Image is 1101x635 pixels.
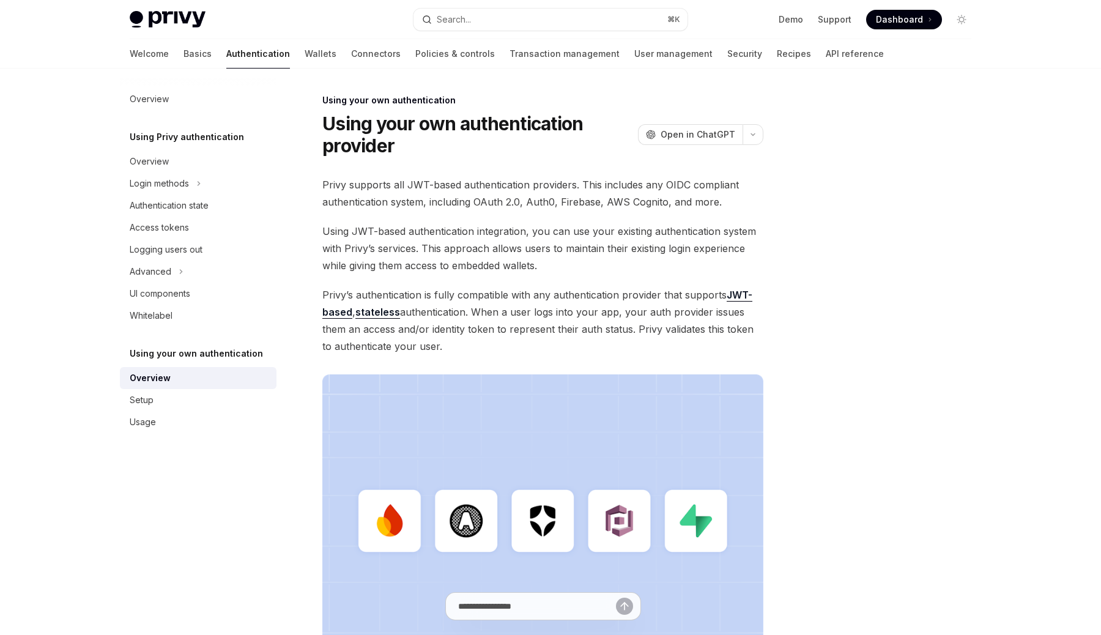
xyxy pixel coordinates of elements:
a: Recipes [777,39,811,69]
div: Whitelabel [130,308,172,323]
button: Send message [616,598,633,615]
a: Overview [120,150,276,173]
a: Basics [183,39,212,69]
a: Setup [120,389,276,411]
a: Connectors [351,39,401,69]
button: Search...⌘K [413,9,688,31]
div: Access tokens [130,220,189,235]
div: Overview [130,92,169,106]
a: Authentication state [120,195,276,217]
a: Wallets [305,39,336,69]
a: API reference [826,39,884,69]
h1: Using your own authentication provider [322,113,633,157]
button: Toggle dark mode [952,10,971,29]
a: Welcome [130,39,169,69]
div: UI components [130,286,190,301]
img: light logo [130,11,206,28]
span: Using JWT-based authentication integration, you can use your existing authentication system with ... [322,223,763,274]
div: Setup [130,393,154,407]
a: Whitelabel [120,305,276,327]
button: Open in ChatGPT [638,124,743,145]
a: Authentication [226,39,290,69]
div: Search... [437,12,471,27]
a: Support [818,13,851,26]
h5: Using your own authentication [130,346,263,361]
a: Overview [120,88,276,110]
div: Overview [130,371,171,385]
a: Security [727,39,762,69]
div: Advanced [130,264,171,279]
a: Access tokens [120,217,276,239]
div: Usage [130,415,156,429]
a: Usage [120,411,276,433]
a: UI components [120,283,276,305]
div: Using your own authentication [322,94,763,106]
span: ⌘ K [667,15,680,24]
a: stateless [355,306,400,319]
a: Policies & controls [415,39,495,69]
a: Overview [120,367,276,389]
a: Transaction management [510,39,620,69]
span: Privy’s authentication is fully compatible with any authentication provider that supports , authe... [322,286,763,355]
h5: Using Privy authentication [130,130,244,144]
div: Overview [130,154,169,169]
a: User management [634,39,713,69]
a: Dashboard [866,10,942,29]
span: Privy supports all JWT-based authentication providers. This includes any OIDC compliant authentic... [322,176,763,210]
div: Authentication state [130,198,209,213]
a: Logging users out [120,239,276,261]
span: Dashboard [876,13,923,26]
a: Demo [779,13,803,26]
div: Logging users out [130,242,202,257]
div: Login methods [130,176,189,191]
span: Open in ChatGPT [661,128,735,141]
